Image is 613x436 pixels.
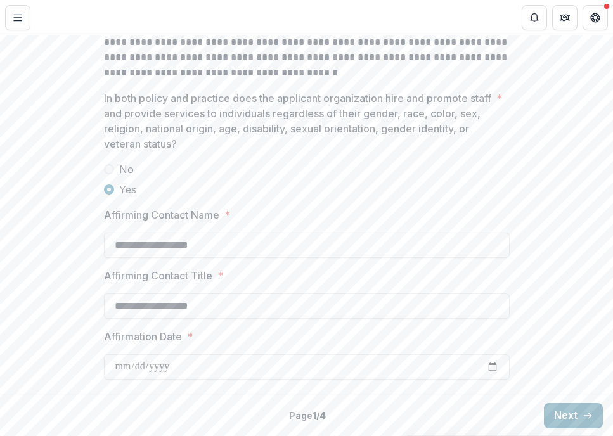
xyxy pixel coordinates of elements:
button: Notifications [522,5,547,30]
span: No [119,162,134,177]
p: Affirming Contact Name [104,207,219,222]
p: Page 1 / 4 [289,409,326,422]
p: In both policy and practice does the applicant organization hire and promote staff and provide se... [104,91,491,151]
button: Get Help [583,5,608,30]
p: Affirming Contact Title [104,268,212,283]
button: Next [544,403,603,428]
button: Toggle Menu [5,5,30,30]
p: Affirmation Date [104,329,182,344]
button: Partners [552,5,578,30]
span: Yes [119,182,136,197]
